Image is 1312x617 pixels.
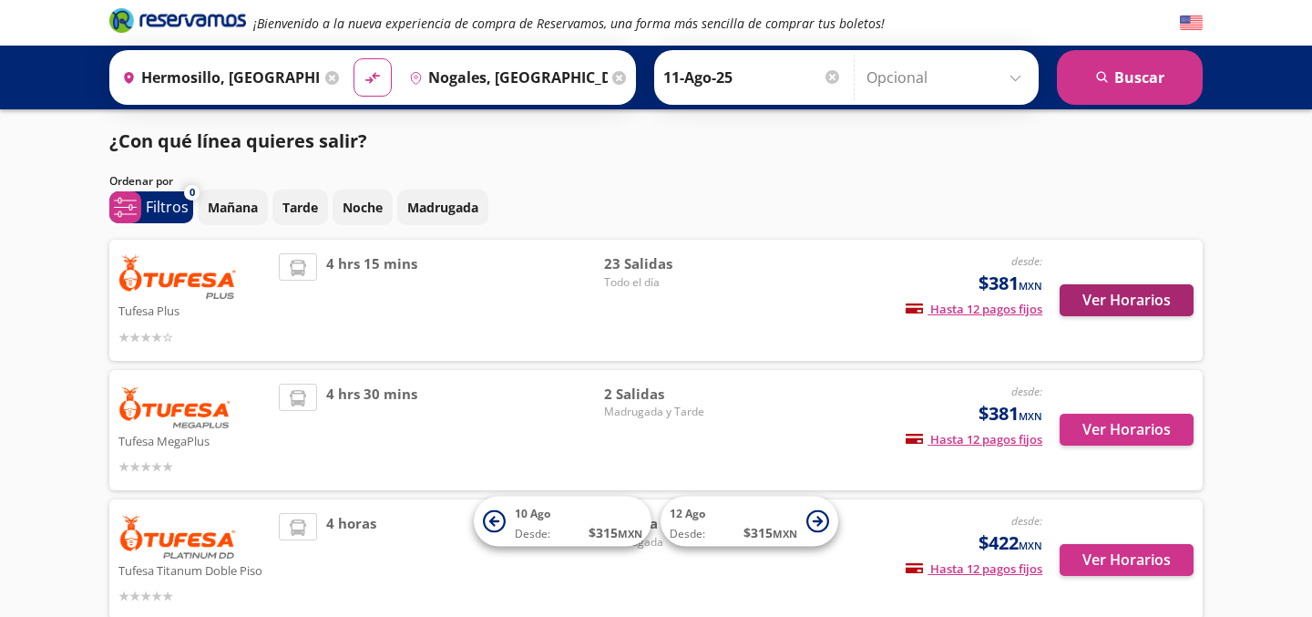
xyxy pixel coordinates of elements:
[906,301,1042,317] span: Hasta 12 pagos fijos
[343,198,383,217] p: Noche
[407,198,478,217] p: Madrugada
[109,173,173,190] p: Ordenar por
[272,190,328,225] button: Tarde
[208,198,258,217] p: Mañana
[326,513,376,606] span: 4 horas
[663,55,842,100] input: Elegir Fecha
[402,55,608,100] input: Buscar Destino
[979,270,1042,297] span: $381
[190,185,195,201] span: 0
[115,55,321,100] input: Buscar Origen
[326,384,417,478] span: 4 hrs 30 mins
[118,429,270,451] p: Tufesa MegaPlus
[1060,414,1194,446] button: Ver Horarios
[1060,284,1194,316] button: Ver Horarios
[1019,409,1042,423] small: MXN
[604,274,732,291] span: Todo el día
[589,523,642,542] span: $ 315
[118,559,270,581] p: Tufesa Titanum Doble Piso
[109,128,367,155] p: ¿Con qué línea quieres salir?
[109,191,193,223] button: 0Filtros
[604,404,732,420] span: Madrugada y Tarde
[1019,539,1042,552] small: MXN
[118,384,231,429] img: Tufesa MegaPlus
[118,299,270,321] p: Tufesa Plus
[670,506,705,521] span: 12 Ago
[773,527,797,540] small: MXN
[604,384,732,405] span: 2 Salidas
[1180,12,1203,35] button: English
[253,15,885,32] em: ¡Bienvenido a la nueva experiencia de compra de Reservamos, una forma más sencilla de comprar tus...
[661,497,838,547] button: 12 AgoDesde:$315MXN
[146,196,189,218] p: Filtros
[109,6,246,39] a: Brand Logo
[979,400,1042,427] span: $381
[326,253,417,347] span: 4 hrs 15 mins
[515,506,550,521] span: 10 Ago
[1011,384,1042,399] em: desde:
[618,527,642,540] small: MXN
[866,55,1030,100] input: Opcional
[1019,279,1042,293] small: MXN
[1011,253,1042,269] em: desde:
[397,190,488,225] button: Madrugada
[1011,513,1042,529] em: desde:
[109,6,246,34] i: Brand Logo
[1060,544,1194,576] button: Ver Horarios
[118,513,237,559] img: Tufesa Titanum Doble Piso
[474,497,651,547] button: 10 AgoDesde:$315MXN
[604,253,732,274] span: 23 Salidas
[743,523,797,542] span: $ 315
[333,190,393,225] button: Noche
[670,526,705,542] span: Desde:
[198,190,268,225] button: Mañana
[979,530,1042,557] span: $422
[515,526,550,542] span: Desde:
[118,253,237,299] img: Tufesa Plus
[282,198,318,217] p: Tarde
[1057,50,1203,105] button: Buscar
[906,431,1042,447] span: Hasta 12 pagos fijos
[906,560,1042,577] span: Hasta 12 pagos fijos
